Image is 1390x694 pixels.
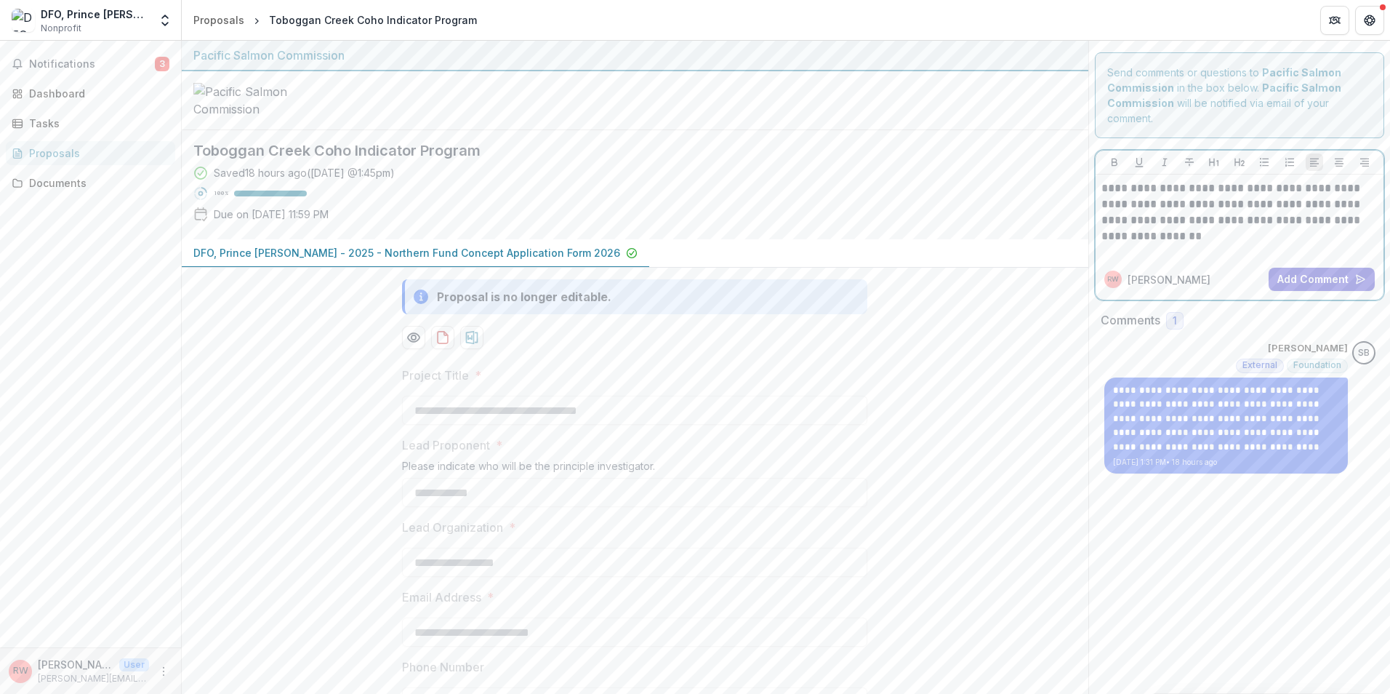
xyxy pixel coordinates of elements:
p: Email Address [402,589,481,606]
button: Notifications3 [6,52,175,76]
div: DFO, Prince [PERSON_NAME] [41,7,149,22]
p: [DATE] 1:31 PM • 18 hours ago [1113,457,1339,468]
button: Align Left [1306,153,1323,171]
div: Saved 18 hours ago ( [DATE] @ 1:45pm ) [214,165,395,180]
img: DFO, Prince Rupert [12,9,35,32]
img: Pacific Salmon Commission [193,83,339,118]
button: Add Comment [1269,268,1375,291]
div: Send comments or questions to in the box below. will be notified via email of your comment. [1095,52,1385,138]
div: Toboggan Creek Coho Indicator Program [269,12,477,28]
span: 1 [1173,315,1177,327]
button: Ordered List [1281,153,1298,171]
p: Due on [DATE] 11:59 PM [214,207,329,222]
h2: Toboggan Creek Coho Indicator Program [193,142,1053,159]
button: More [155,663,172,680]
div: Proposals [29,145,164,161]
span: External [1242,360,1277,370]
button: Preview 2b64f9c6-91fe-484c-8c04-8b34f5d4b759-0.pdf [402,326,425,349]
p: [PERSON_NAME][EMAIL_ADDRESS][PERSON_NAME][DOMAIN_NAME] [38,672,149,685]
button: download-proposal [431,326,454,349]
button: Open entity switcher [155,6,175,35]
div: Please indicate who will be the principle investigator. [402,460,867,478]
div: Pacific Salmon Commission [193,47,1077,64]
div: Sascha Bendt [1358,348,1370,358]
button: Heading 2 [1231,153,1248,171]
div: Dashboard [29,86,164,101]
span: Nonprofit [41,22,81,35]
div: Ryan Whitmore [13,666,28,676]
button: Bold [1106,153,1123,171]
p: [PERSON_NAME] [38,657,113,672]
span: Notifications [29,58,155,71]
a: Documents [6,171,175,195]
span: 3 [155,57,169,71]
a: Dashboard [6,81,175,105]
button: Italicize [1156,153,1173,171]
a: Proposals [6,141,175,165]
button: Get Help [1355,6,1384,35]
div: Documents [29,175,164,191]
nav: breadcrumb [188,9,483,31]
h2: Comments [1101,314,1160,327]
p: 100 % [214,188,228,199]
div: Ryan Whitmore [1107,276,1119,283]
p: [PERSON_NAME] [1268,341,1348,356]
p: User [119,658,149,671]
button: download-proposal [460,326,483,349]
p: Project Title [402,367,469,384]
span: Foundation [1293,360,1341,370]
div: Proposal is no longer editable. [437,288,611,306]
p: Lead Proponent [402,436,490,454]
p: Phone Number [402,658,484,676]
button: Align Right [1356,153,1373,171]
a: Proposals [188,9,250,31]
a: Tasks [6,111,175,135]
button: Heading 1 [1205,153,1223,171]
div: Proposals [193,12,244,28]
button: Underline [1130,153,1148,171]
p: [PERSON_NAME] [1128,272,1210,287]
p: DFO, Prince [PERSON_NAME] - 2025 - Northern Fund Concept Application Form 2026 [193,245,620,260]
p: Lead Organization [402,519,503,536]
button: Bullet List [1256,153,1273,171]
button: Align Center [1330,153,1348,171]
div: Tasks [29,116,164,131]
button: Partners [1320,6,1349,35]
button: Strike [1181,153,1198,171]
